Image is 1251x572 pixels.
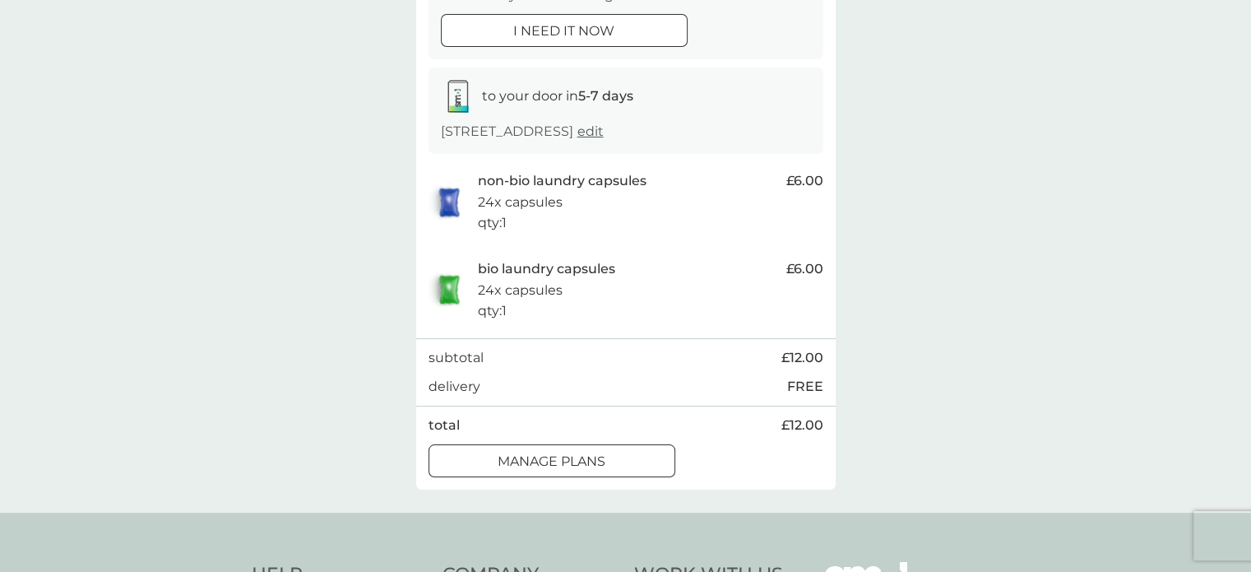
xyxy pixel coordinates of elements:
span: £12.00 [781,347,823,369]
p: total [429,415,460,436]
span: to your door in [482,88,633,104]
span: £12.00 [781,415,823,436]
p: delivery [429,376,480,398]
p: qty : 1 [478,300,507,322]
p: manage plans [498,451,605,472]
span: £6.00 [786,170,823,192]
p: [STREET_ADDRESS] [441,121,604,142]
a: edit [577,123,604,139]
span: £6.00 [786,258,823,280]
button: i need it now [441,14,688,47]
p: FREE [787,376,823,398]
p: 24x capsules [478,192,563,213]
p: qty : 1 [478,212,507,234]
p: 24x capsules [478,280,563,301]
button: manage plans [429,444,675,477]
p: non-bio laundry capsules [478,170,646,192]
strong: 5-7 days [578,88,633,104]
p: bio laundry capsules [478,258,615,280]
p: subtotal [429,347,484,369]
p: i need it now [513,21,614,42]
